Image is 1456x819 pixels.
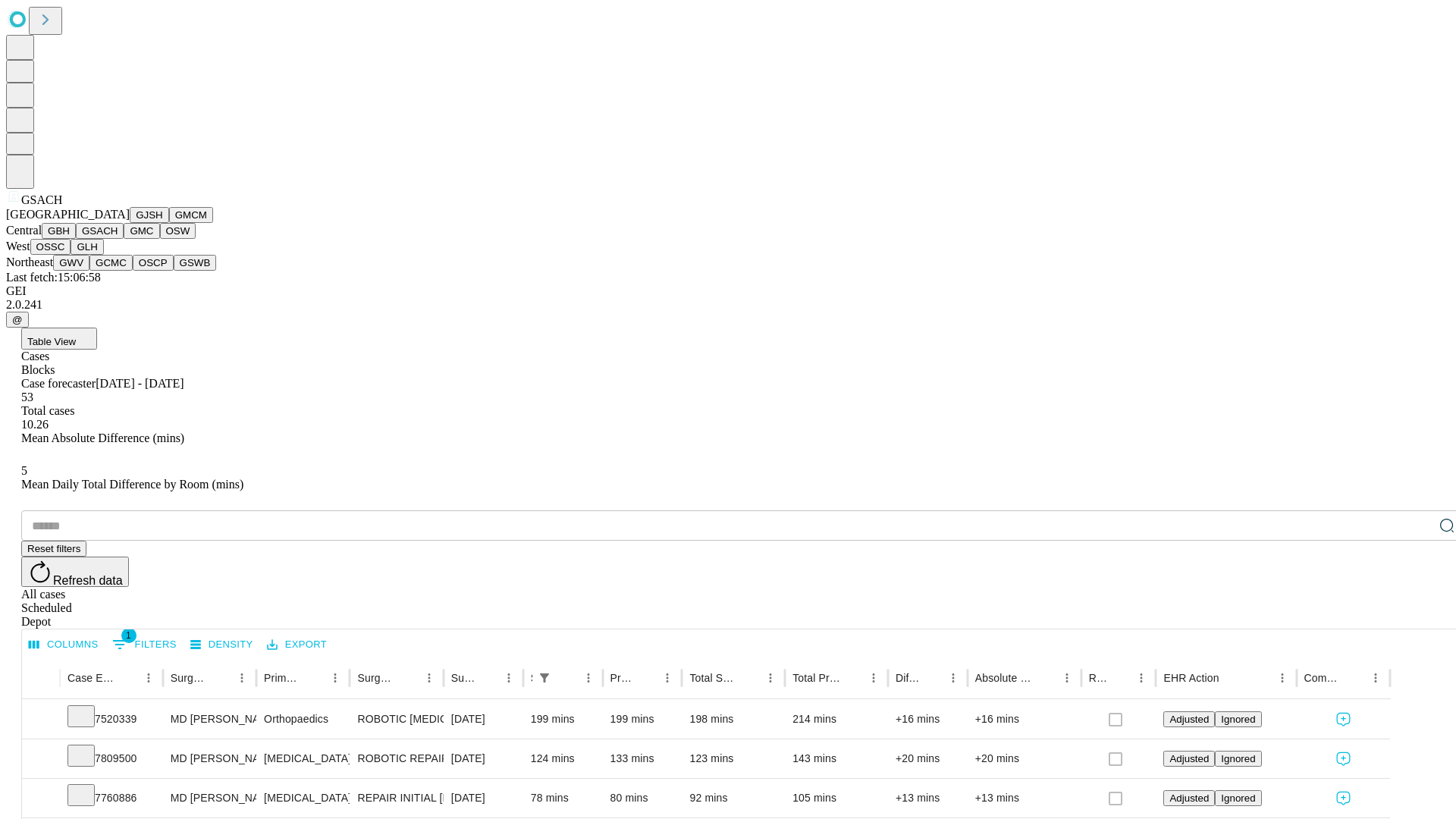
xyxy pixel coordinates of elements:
[171,779,249,817] div: MD [PERSON_NAME]
[534,667,555,689] div: 1 active filter
[6,224,42,237] span: Central
[21,328,97,350] button: Table View
[1215,711,1261,727] button: Ignored
[30,786,52,812] button: Expand
[1215,751,1261,767] button: Ignored
[689,739,777,778] div: 123 mins
[498,667,519,689] button: Menu
[610,672,635,684] div: Predicted In Room Duration
[477,667,498,689] button: Sort
[1344,667,1365,689] button: Sort
[21,391,33,403] span: 53
[12,314,23,325] span: @
[71,239,103,255] button: GLH
[1365,667,1386,689] button: Menu
[451,672,475,684] div: Surgery Date
[610,700,675,739] div: 199 mins
[67,700,155,739] div: 7520339
[121,628,136,643] span: 1
[943,667,964,689] button: Menu
[21,431,184,444] span: Mean Absolute Difference (mins)
[1163,672,1219,684] div: EHR Action
[21,418,49,431] span: 10.26
[6,284,1450,298] div: GEI
[21,404,74,417] span: Total cases
[325,667,346,689] button: Menu
[921,667,943,689] button: Sort
[6,208,130,221] span: [GEOGRAPHIC_DATA]
[303,667,325,689] button: Sort
[171,739,249,778] div: MD [PERSON_NAME]
[531,779,595,817] div: 78 mins
[30,707,52,733] button: Expand
[689,779,777,817] div: 92 mins
[1163,790,1215,806] button: Adjusted
[578,667,599,689] button: Menu
[357,700,435,739] div: ROBOTIC [MEDICAL_DATA] TOTAL HIP
[53,574,123,587] span: Refresh data
[67,739,155,778] div: 7809500
[975,700,1074,739] div: +16 mins
[21,557,129,587] button: Refresh data
[842,667,863,689] button: Sort
[6,312,29,328] button: @
[67,672,115,684] div: Case Epic Id
[96,377,184,390] span: [DATE] - [DATE]
[210,667,231,689] button: Sort
[451,779,516,817] div: [DATE]
[1221,714,1255,725] span: Ignored
[6,256,53,268] span: Northeast
[6,271,101,284] span: Last fetch: 15:06:58
[171,700,249,739] div: MD [PERSON_NAME]
[896,700,960,739] div: +16 mins
[169,207,213,223] button: GMCM
[760,667,781,689] button: Menu
[76,223,124,239] button: GSACH
[53,255,89,271] button: GWV
[263,633,331,657] button: Export
[1221,667,1242,689] button: Sort
[451,700,516,739] div: [DATE]
[1169,714,1209,725] span: Adjusted
[657,667,678,689] button: Menu
[531,700,595,739] div: 199 mins
[975,672,1034,684] div: Absolute Difference
[30,239,71,255] button: OSSC
[160,223,196,239] button: OSW
[1221,792,1255,804] span: Ignored
[896,672,920,684] div: Difference
[557,667,578,689] button: Sort
[1221,753,1255,764] span: Ignored
[27,543,80,554] span: Reset filters
[1089,672,1109,684] div: Resolved in EHR
[357,672,395,684] div: Surgery Name
[27,336,76,347] span: Table View
[89,255,133,271] button: GCMC
[357,739,435,778] div: ROBOTIC REPAIR INITIAL [MEDICAL_DATA] REDUCIBLE AGE [DEMOGRAPHIC_DATA] OR MORE
[231,667,253,689] button: Menu
[108,632,180,657] button: Show filters
[635,667,657,689] button: Sort
[130,207,169,223] button: GJSH
[21,464,27,477] span: 5
[792,672,840,684] div: Total Predicted Duration
[174,255,217,271] button: GSWB
[531,739,595,778] div: 124 mins
[264,672,302,684] div: Primary Service
[419,667,440,689] button: Menu
[1163,751,1215,767] button: Adjusted
[357,779,435,817] div: REPAIR INITIAL [MEDICAL_DATA] REDUCIBLE AGE [DEMOGRAPHIC_DATA] OR MORE
[187,633,257,657] button: Density
[67,779,155,817] div: 7760886
[610,779,675,817] div: 80 mins
[21,377,96,390] span: Case forecaster
[1109,667,1131,689] button: Sort
[21,193,62,206] span: GSACH
[124,223,159,239] button: GMC
[531,672,532,684] div: Scheduled In Room Duration
[30,746,52,773] button: Expand
[534,667,555,689] button: Show filters
[975,779,1074,817] div: +13 mins
[792,700,880,739] div: 214 mins
[1304,672,1342,684] div: Comments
